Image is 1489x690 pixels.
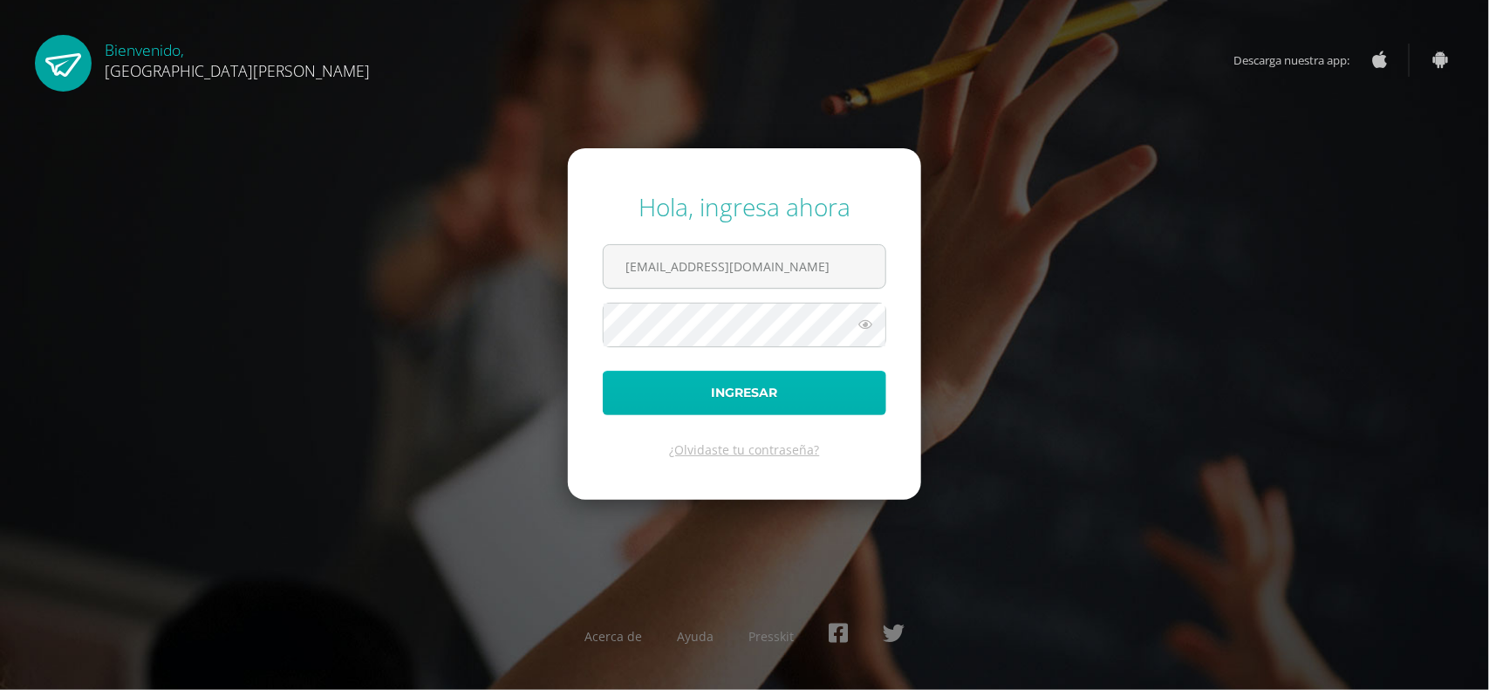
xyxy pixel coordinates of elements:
[603,190,886,223] div: Hola, ingresa ahora
[105,60,370,81] span: [GEOGRAPHIC_DATA][PERSON_NAME]
[1234,44,1368,77] span: Descarga nuestra app:
[603,371,886,415] button: Ingresar
[677,628,714,645] a: Ayuda
[604,245,885,288] input: Correo electrónico o usuario
[105,35,370,81] div: Bienvenido,
[584,628,642,645] a: Acerca de
[748,628,794,645] a: Presskit
[670,441,820,458] a: ¿Olvidaste tu contraseña?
